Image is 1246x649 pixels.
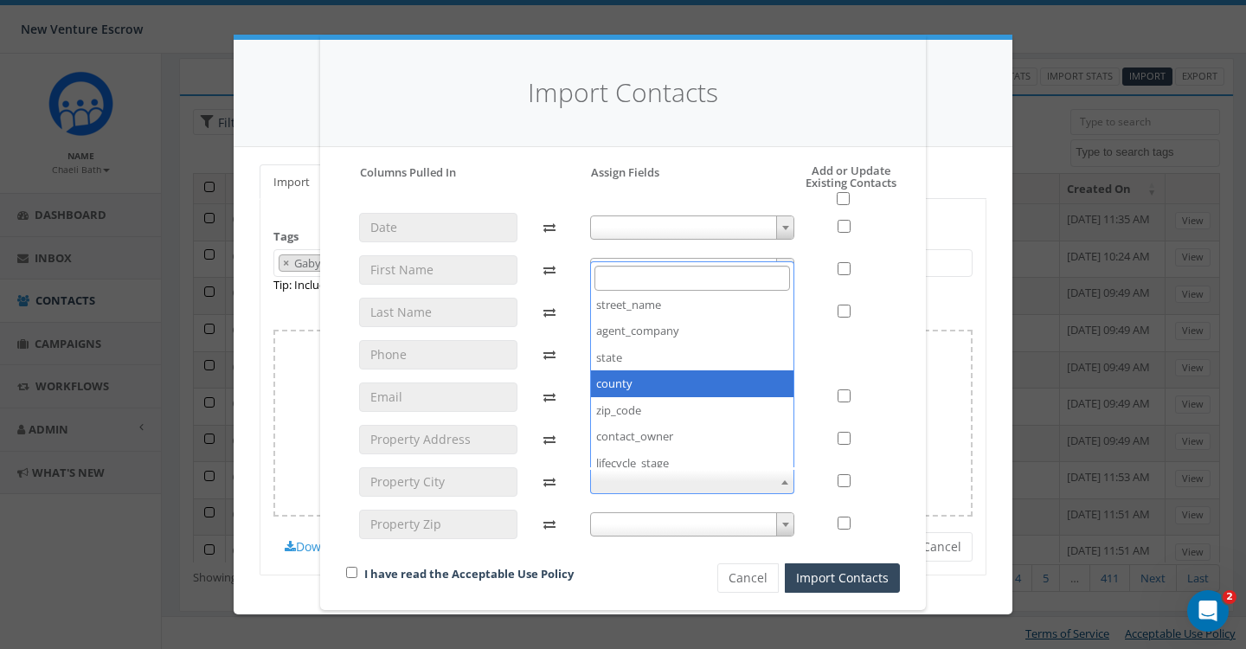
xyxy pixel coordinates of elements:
[359,255,517,285] input: First Name
[359,425,517,454] input: Property Address
[359,340,517,369] input: Phone
[591,423,794,450] li: contact_owner
[346,74,900,112] h4: Import Contacts
[591,318,794,344] li: agent_company
[359,298,517,327] input: Last Name
[1187,590,1229,632] iframe: Intercom live chat
[591,344,794,371] li: state
[359,213,517,242] input: Date
[360,164,456,180] h5: Columns Pulled In
[594,266,791,291] input: Search
[591,259,794,283] span: first_name
[359,382,517,412] input: Email
[359,467,517,497] input: Property City
[591,450,794,477] li: lifecycle_stage
[591,265,794,477] li: Contact Custom Fields
[591,292,794,318] li: street_name
[591,370,794,397] li: county
[364,566,574,582] a: I have read the Acceptable Use Policy
[837,192,850,205] input: Select All
[591,164,659,180] h5: Assign Fields
[591,397,794,424] li: zip_code
[717,563,779,593] button: Cancel
[1223,590,1236,604] span: 2
[785,563,900,593] button: Import Contacts
[359,510,517,539] input: Property Zip
[767,164,900,206] h5: Add or Update Existing Contacts
[590,258,795,282] span: first_name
